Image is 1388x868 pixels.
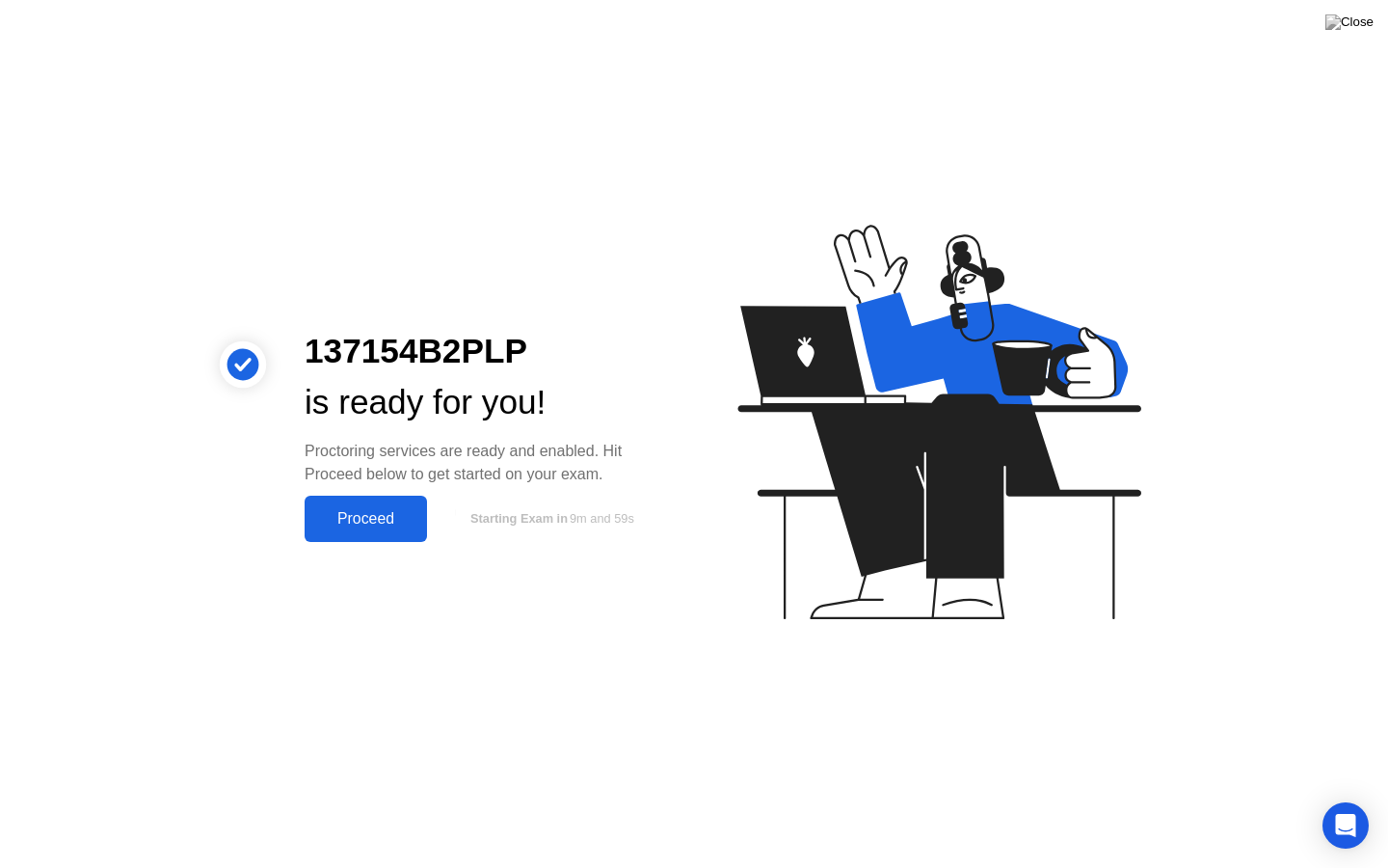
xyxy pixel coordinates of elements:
[1325,14,1374,30] img: Close
[305,496,427,542] button: Proceed
[310,510,421,528] div: Proceed
[305,326,663,377] div: 137154B2PLP
[1322,802,1369,849] div: Open Intercom Messenger
[570,511,634,526] span: 9m and 59s
[305,440,663,486] div: Proctoring services are ready and enabled. Hit Proceed below to get started on your exam.
[305,377,663,428] div: is ready for you!
[437,501,663,537] button: Starting Exam in9m and 59s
